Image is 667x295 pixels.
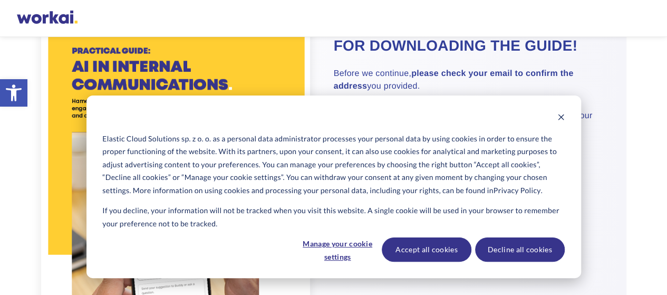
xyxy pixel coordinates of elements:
p: If you decline, your information will not be tracked when you visit this website. A single cookie... [102,204,564,230]
button: Accept all cookies [382,237,471,262]
a: Privacy Policy [494,184,541,197]
div: Cookie banner [86,96,581,278]
p: Before we continue, you provided. [334,68,600,93]
p: Elastic Cloud Solutions sp. z o. o. as a personal data administrator processes your personal data... [102,132,564,197]
button: Manage your cookie settings [297,237,378,262]
button: Decline all cookies [475,237,565,262]
button: Dismiss cookie banner [557,112,565,125]
strong: please check your email to confirm the address [334,69,574,91]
